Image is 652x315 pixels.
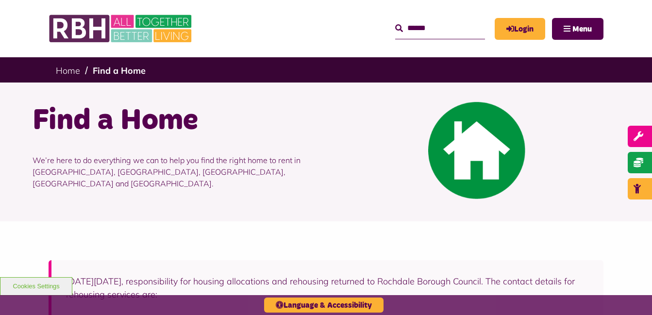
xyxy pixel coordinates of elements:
[93,65,146,76] a: Find a Home
[56,65,80,76] a: Home
[49,10,194,48] img: RBH
[33,102,319,140] h1: Find a Home
[264,298,384,313] button: Language & Accessibility
[608,271,652,315] iframe: Netcall Web Assistant for live chat
[495,18,545,40] a: MyRBH
[428,102,525,199] img: Find A Home
[552,18,603,40] button: Navigation
[33,140,319,204] p: We’re here to do everything we can to help you find the right home to rent in [GEOGRAPHIC_DATA], ...
[572,25,592,33] span: Menu
[66,275,589,301] p: [DATE][DATE], responsibility for housing allocations and rehousing returned to Rochdale Borough C...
